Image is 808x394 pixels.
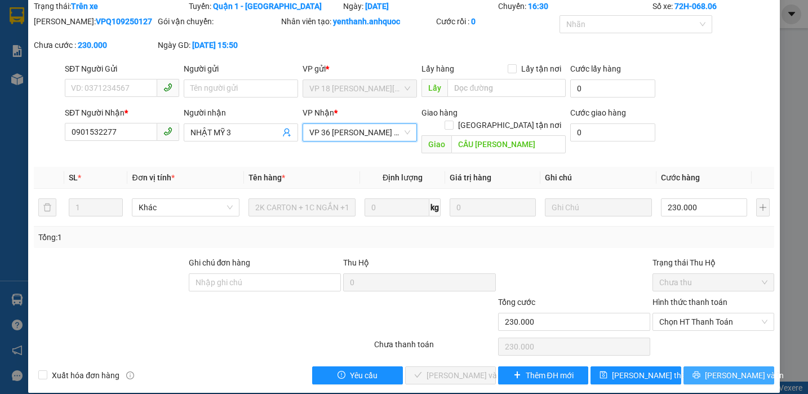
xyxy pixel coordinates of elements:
[471,17,476,26] b: 0
[38,198,56,216] button: delete
[450,198,536,216] input: 0
[343,258,369,267] span: Thu Hộ
[570,64,621,73] label: Cước lấy hàng
[756,198,770,216] button: plus
[47,369,124,382] span: Xuất hóa đơn hàng
[189,258,251,267] label: Ghi chú đơn hàng
[338,371,345,380] span: exclamation-circle
[517,63,566,75] span: Lấy tận nơi
[333,17,400,26] b: yenthanh.anhquoc
[421,135,451,153] span: Giao
[158,39,279,51] div: Ngày GD:
[38,231,313,244] div: Tổng: 1
[192,41,238,50] b: [DATE] 15:50
[139,199,233,216] span: Khác
[132,173,174,182] span: Đơn vị tính
[350,369,378,382] span: Yêu cầu
[692,371,700,380] span: printer
[570,123,655,141] input: Cước giao hàng
[184,63,298,75] div: Người gửi
[447,79,566,97] input: Dọc đường
[570,79,655,98] input: Cước lấy hàng
[528,2,548,11] b: 16:30
[163,127,172,136] span: phone
[421,108,458,117] span: Giao hàng
[189,273,341,291] input: Ghi chú đơn hàng
[421,64,454,73] span: Lấy hàng
[282,128,291,137] span: user-add
[309,124,410,141] span: VP 36 Lê Thành Duy - Bà Rịa
[600,371,607,380] span: save
[373,338,497,358] div: Chưa thanh toán
[312,366,403,384] button: exclamation-circleYêu cầu
[661,173,700,182] span: Cước hàng
[383,173,423,182] span: Định lượng
[652,256,774,269] div: Trạng thái Thu Hộ
[96,17,152,26] b: VPQ109250127
[65,63,179,75] div: SĐT Người Gửi
[78,41,107,50] b: 230.000
[126,371,134,379] span: info-circle
[303,63,417,75] div: VP gửi
[365,2,389,11] b: [DATE]
[436,15,558,28] div: Cước rồi :
[71,2,98,11] b: Trên xe
[659,274,767,291] span: Chưa thu
[309,80,410,97] span: VP 18 Nguyễn Thái Bình - Quận 1
[184,107,298,119] div: Người nhận
[705,369,784,382] span: [PERSON_NAME] và In
[34,39,156,51] div: Chưa cước :
[612,369,702,382] span: [PERSON_NAME] thay đổi
[69,173,78,182] span: SL
[303,108,334,117] span: VP Nhận
[526,369,574,382] span: Thêm ĐH mới
[213,2,322,11] b: Quận 1 - [GEOGRAPHIC_DATA]
[450,173,491,182] span: Giá trị hàng
[545,198,652,216] input: Ghi Chú
[498,366,589,384] button: plusThêm ĐH mới
[248,173,285,182] span: Tên hàng
[454,119,566,131] span: [GEOGRAPHIC_DATA] tận nơi
[498,298,535,307] span: Tổng cước
[652,298,727,307] label: Hình thức thanh toán
[163,83,172,92] span: phone
[65,107,179,119] div: SĐT Người Nhận
[405,366,496,384] button: check[PERSON_NAME] và Giao hàng
[281,15,434,28] div: Nhân viên tạo:
[659,313,767,330] span: Chọn HT Thanh Toán
[429,198,441,216] span: kg
[513,371,521,380] span: plus
[158,15,279,28] div: Gói vận chuyển:
[421,79,447,97] span: Lấy
[570,108,626,117] label: Cước giao hàng
[540,167,657,189] th: Ghi chú
[248,198,356,216] input: VD: Bàn, Ghế
[451,135,566,153] input: Dọc đường
[683,366,774,384] button: printer[PERSON_NAME] và In
[34,15,156,28] div: [PERSON_NAME]:
[591,366,681,384] button: save[PERSON_NAME] thay đổi
[674,2,717,11] b: 72H-068.06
